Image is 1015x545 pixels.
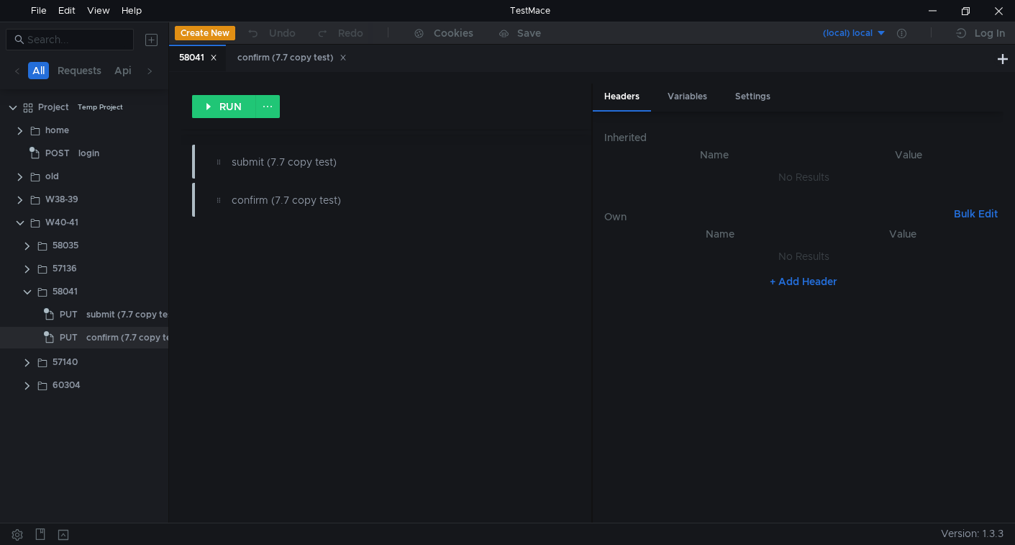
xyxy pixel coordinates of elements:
[53,351,78,373] div: 57140
[764,273,843,290] button: + Add Header
[45,120,69,141] div: home
[434,24,473,42] div: Cookies
[338,24,363,42] div: Redo
[941,523,1003,544] span: Version: 1.3.3
[517,28,541,38] div: Save
[306,22,373,44] button: Redo
[53,374,81,396] div: 60304
[813,225,992,243] th: Value
[53,62,106,79] button: Requests
[724,84,782,110] div: Settings
[78,143,99,164] div: login
[53,281,78,302] div: 58041
[269,24,296,42] div: Undo
[86,304,179,325] div: submit (7.7 copy test)
[45,143,70,164] span: POST
[232,192,469,208] div: confirm (7.7 copy test)
[45,166,59,187] div: old
[627,225,813,243] th: Name
[60,304,78,325] span: PUT
[175,26,235,40] button: Create New
[78,96,123,118] div: Temp Project
[110,62,136,79] button: Api
[604,208,948,225] h6: Own
[27,32,125,48] input: Search...
[232,154,469,170] div: submit (7.7 copy test)
[38,96,69,118] div: Project
[778,171,829,184] nz-embed-empty: No Results
[787,22,887,45] button: (local) local
[813,146,1003,163] th: Value
[948,205,1003,222] button: Bulk Edit
[45,189,78,210] div: W38-39
[192,95,256,118] button: RUN
[53,235,78,256] div: 58035
[237,50,347,66] div: confirm (7.7 copy test)
[975,24,1005,42] div: Log In
[45,212,78,233] div: W40-41
[823,27,873,40] div: (local) local
[28,62,49,79] button: All
[179,50,217,66] div: 58041
[778,250,829,263] nz-embed-empty: No Results
[60,327,78,348] span: PUT
[86,327,183,348] div: confirm (7.7 copy test)
[235,22,306,44] button: Undo
[604,129,1003,146] h6: Inherited
[616,146,813,163] th: Name
[593,84,651,112] div: Headers
[656,84,719,110] div: Variables
[53,258,77,279] div: 57136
